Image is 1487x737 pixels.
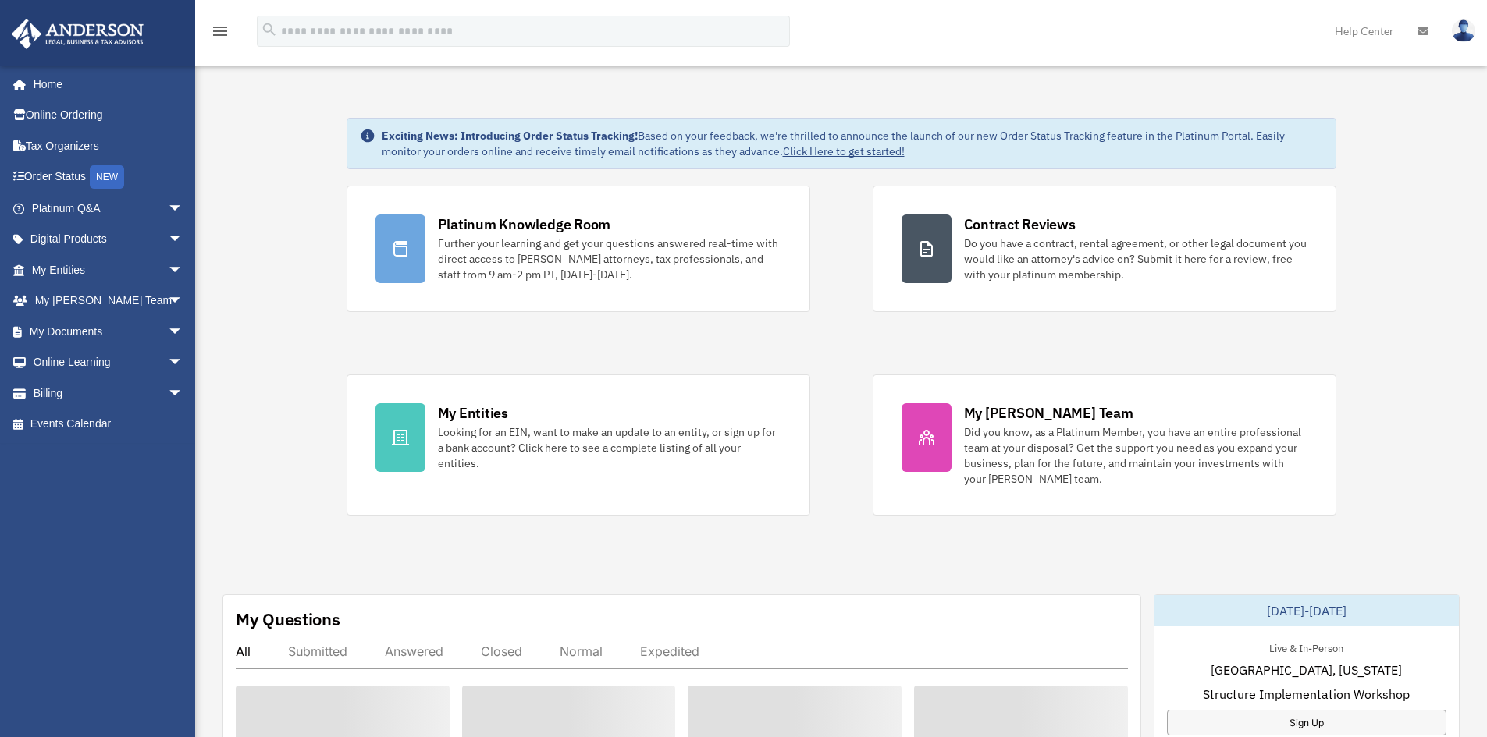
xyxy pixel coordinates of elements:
[1167,710,1446,735] a: Sign Up
[211,22,229,41] i: menu
[873,186,1336,312] a: Contract Reviews Do you have a contract, rental agreement, or other legal document you would like...
[168,224,199,256] span: arrow_drop_down
[385,643,443,659] div: Answered
[11,161,207,193] a: Order StatusNEW
[1203,685,1410,703] span: Structure Implementation Workshop
[560,643,603,659] div: Normal
[438,403,508,423] div: My Entities
[168,193,199,225] span: arrow_drop_down
[438,214,611,234] div: Platinum Knowledge Room
[11,130,207,161] a: Tax Organizers
[964,403,1133,423] div: My [PERSON_NAME] Team
[1452,19,1475,42] img: User Pic
[261,21,278,38] i: search
[168,285,199,317] span: arrow_drop_down
[11,316,207,347] a: My Documentsarrow_drop_down
[964,236,1307,282] div: Do you have a contract, rental agreement, or other legal document you would like an attorney's ad...
[1154,595,1459,626] div: [DATE]-[DATE]
[11,285,207,317] a: My [PERSON_NAME] Teamarrow_drop_down
[1257,639,1356,655] div: Live & In-Person
[288,643,347,659] div: Submitted
[11,347,207,378] a: Online Learningarrow_drop_down
[168,316,199,348] span: arrow_drop_down
[964,424,1307,487] div: Did you know, as a Platinum Member, you have an entire professional team at your disposal? Get th...
[783,144,905,158] a: Click Here to get started!
[1211,661,1402,679] span: [GEOGRAPHIC_DATA], [US_STATE]
[964,214,1076,234] div: Contract Reviews
[168,377,199,409] span: arrow_drop_down
[438,236,781,282] div: Further your learning and get your questions answered real-time with direct access to [PERSON_NAM...
[11,100,207,131] a: Online Ordering
[11,193,207,224] a: Platinum Q&Aarrow_drop_down
[11,409,207,440] a: Events Calendar
[168,347,199,379] span: arrow_drop_down
[11,377,207,409] a: Billingarrow_drop_down
[640,643,699,659] div: Expedited
[347,186,810,312] a: Platinum Knowledge Room Further your learning and get your questions answered real-time with dire...
[873,374,1336,516] a: My [PERSON_NAME] Team Did you know, as a Platinum Member, you have an entire professional team at...
[438,424,781,471] div: Looking for an EIN, want to make an update to an entity, or sign up for a bank account? Click her...
[11,224,207,255] a: Digital Productsarrow_drop_down
[11,69,199,100] a: Home
[236,608,340,631] div: My Questions
[90,165,124,189] div: NEW
[168,254,199,286] span: arrow_drop_down
[7,19,148,49] img: Anderson Advisors Platinum Portal
[11,254,207,285] a: My Entitiesarrow_drop_down
[211,27,229,41] a: menu
[481,643,522,659] div: Closed
[347,374,810,516] a: My Entities Looking for an EIN, want to make an update to an entity, or sign up for a bank accoun...
[382,129,638,143] strong: Exciting News: Introducing Order Status Tracking!
[382,128,1323,159] div: Based on your feedback, we're thrilled to announce the launch of our new Order Status Tracking fe...
[236,643,251,659] div: All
